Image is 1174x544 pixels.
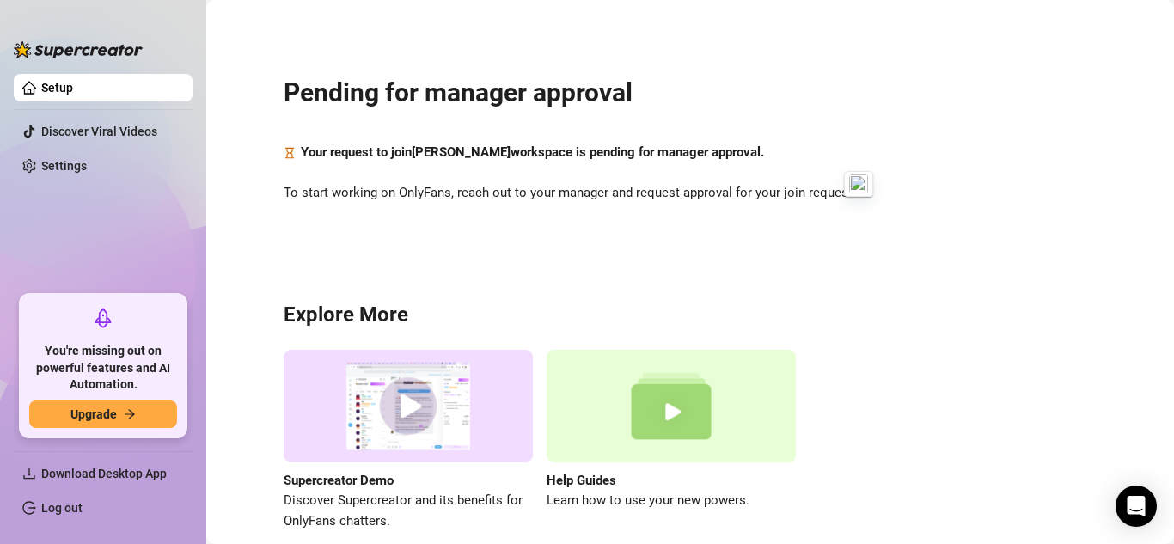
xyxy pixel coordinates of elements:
[284,350,533,462] img: supercreator demo
[41,159,87,173] a: Settings
[284,143,296,163] span: hourglass
[547,350,796,462] img: help guides
[284,350,533,531] a: Supercreator DemoDiscover Supercreator and its benefits for OnlyFans chatters.
[284,76,1097,109] h2: Pending for manager approval
[284,473,394,488] strong: Supercreator Demo
[1116,486,1157,527] div: Open Intercom Messenger
[547,473,616,488] strong: Help Guides
[41,467,167,480] span: Download Desktop App
[29,400,177,428] button: Upgradearrow-right
[22,467,36,480] span: download
[284,491,533,531] span: Discover Supercreator and its benefits for OnlyFans chatters.
[284,302,1097,329] h3: Explore More
[14,41,143,58] img: logo-BBDzfeDw.svg
[284,183,1097,204] span: To start working on OnlyFans, reach out to your manager and request approval for your join request.
[41,81,73,95] a: Setup
[547,350,796,531] a: Help GuidesLearn how to use your new powers.
[124,408,136,420] span: arrow-right
[41,501,83,515] a: Log out
[547,491,796,511] span: Learn how to use your new powers.
[301,144,764,160] strong: Your request to join [PERSON_NAME] workspace is pending for manager approval.
[93,308,113,328] span: rocket
[29,343,177,394] span: You're missing out on powerful features and AI Automation.
[41,125,157,138] a: Discover Viral Videos
[70,407,117,421] span: Upgrade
